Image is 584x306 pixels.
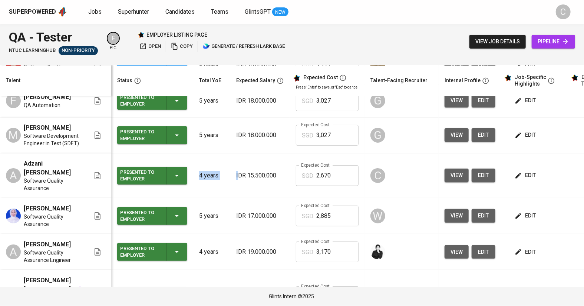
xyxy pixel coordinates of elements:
div: M [6,128,21,143]
p: 4 years [199,171,224,180]
div: Talent-Facing Recruiter [370,76,428,85]
img: glints_star.svg [293,74,300,82]
a: Jobs [88,7,103,17]
span: edit [478,96,489,105]
p: 5 years [199,131,224,140]
button: edit [513,94,539,107]
img: glints_star.svg [571,74,578,82]
div: Expected Salary [236,76,275,85]
p: 5 years [199,96,224,105]
button: edit [472,209,495,223]
a: pipeline [532,35,575,49]
img: magic_wand.svg [79,286,81,289]
div: Talent [6,76,20,85]
a: Candidates [165,7,196,17]
span: GlintsGPT [245,8,271,15]
span: open [139,42,161,51]
span: edit [516,211,536,220]
p: IDR 19.000.000 [236,247,284,256]
button: Presented to Employer [117,243,187,261]
img: glints_star.svg [504,74,512,82]
span: edit [478,130,489,140]
p: IDR 17.000.000 [236,212,284,220]
button: copy [169,41,195,52]
div: Expected Cost [303,74,338,81]
div: Presented to Employer [120,127,160,143]
div: A [6,245,21,259]
p: IDR 18.000.000 [236,131,284,140]
p: SGD [302,248,313,257]
span: edit [478,247,489,257]
span: Software Quality Assurance [24,213,81,228]
span: edit [516,247,536,257]
button: edit [513,209,539,223]
img: Nurmaulidya Marhayadi [6,209,21,223]
div: A [6,168,21,183]
div: Presented to Employer [120,167,160,184]
span: Adzani [PERSON_NAME] [24,159,81,177]
span: [PERSON_NAME] [24,123,71,132]
p: IDR 15.500.000 [236,171,284,180]
button: view [445,245,469,259]
button: edit [513,169,539,182]
a: Superpoweredapp logo [9,6,67,17]
button: edit [513,245,539,259]
span: view [451,211,463,220]
p: IDR 18.000.000 [236,96,284,105]
span: QA Automation [24,102,60,109]
div: Superpowered [9,8,56,16]
a: Teams [211,7,230,17]
span: [PERSON_NAME] [24,204,71,213]
span: [PERSON_NAME] [24,240,71,249]
img: app logo [57,6,67,17]
a: Superhunter [118,7,151,17]
div: Total YoE [199,76,221,85]
span: view [451,130,463,140]
span: NTUC LearningHub [9,47,56,54]
span: edit [478,171,489,180]
button: edit [472,169,495,182]
button: edit [472,245,495,259]
span: Superhunter [118,8,149,15]
p: 5 years [199,212,224,220]
span: Software Development Engineer in Test (SDET) [24,132,81,147]
span: view job details [475,37,520,46]
span: Teams [211,8,228,15]
button: view job details [469,35,526,49]
button: edit [472,128,495,142]
span: pipeline [538,37,569,46]
button: view [445,169,469,182]
a: GlintsGPT NEW [245,7,288,17]
img: medwi@glints.com [370,245,385,259]
button: view [445,209,469,223]
span: Jobs [88,8,102,15]
button: Presented to Employer [117,92,187,110]
span: copy [171,42,193,51]
span: Software Quality Assurance [24,177,81,192]
button: Presented to Employer [117,167,187,184]
a: edit [472,94,495,107]
p: SGD [302,172,313,180]
img: lark [203,43,210,50]
span: edit [478,211,489,220]
div: G [370,128,385,143]
div: Job-Specific Highlights [515,74,546,87]
span: Candidates [165,8,195,15]
a: open [138,41,163,52]
div: C [370,168,385,183]
div: pic [107,32,120,51]
div: Sufficient Talents in Pipeline [59,46,98,55]
p: 4 years [199,247,224,256]
button: Presented to Employer [117,126,187,144]
button: lark generate / refresh lark base [201,41,287,52]
div: QA - Tester [9,28,98,46]
span: [PERSON_NAME] [24,93,71,102]
div: G [370,93,385,108]
span: view [451,171,463,180]
img: Glints Star [138,31,144,38]
button: edit [513,128,539,142]
span: view [451,247,463,257]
